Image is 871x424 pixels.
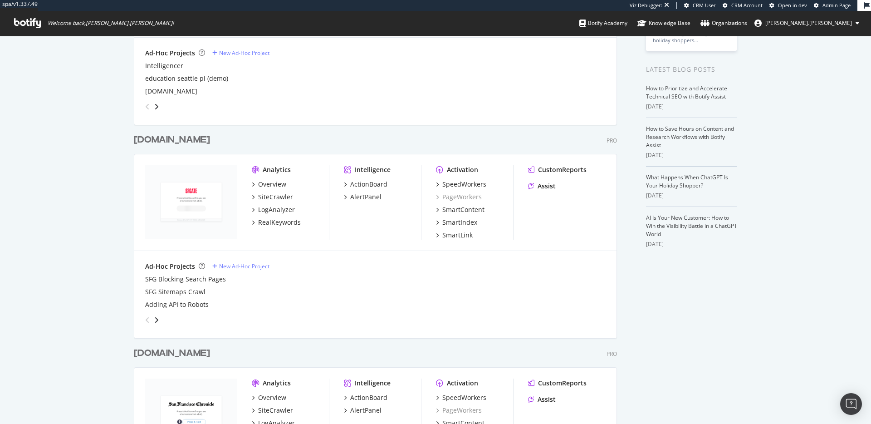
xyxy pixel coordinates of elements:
div: Analytics [263,165,291,174]
a: Open in dev [769,2,807,9]
div: angle-left [142,99,153,114]
img: sfgate.com [145,165,237,239]
div: Ad-Hoc Projects [145,262,195,271]
div: [DOMAIN_NAME] [134,133,210,147]
div: angle-right [153,102,160,111]
div: SiteCrawler [258,192,293,202]
div: Activation [447,165,478,174]
a: Adding API to Robots [145,300,209,309]
a: [DOMAIN_NAME] [134,347,214,360]
div: Intelligence [355,379,391,388]
div: New Ad-Hoc Project [219,49,269,57]
a: SpeedWorkers [436,180,486,189]
div: Pro [607,350,617,358]
a: How to Prioritize and Accelerate Technical SEO with Botify Assist [646,84,727,100]
div: angle-right [153,316,160,325]
div: [DATE] [646,151,737,159]
div: Assist [538,182,556,191]
a: SiteCrawler [252,406,293,415]
a: CRM Account [723,2,763,9]
a: CRM User [684,2,716,9]
span: Admin Page [822,2,851,9]
div: AlertPanel [350,406,382,415]
button: [PERSON_NAME].[PERSON_NAME] [747,16,866,30]
span: CRM User [693,2,716,9]
a: Overview [252,180,286,189]
a: Overview [252,393,286,402]
a: PageWorkers [436,192,482,202]
div: SpeedWorkers [442,180,486,189]
a: Assist [528,395,556,404]
div: ActionBoard [350,180,387,189]
div: [DATE] [646,103,737,111]
a: SiteCrawler [252,192,293,202]
a: SmartIndex [436,218,477,227]
div: Analytics [263,379,291,388]
div: SpeedWorkers [442,393,486,402]
a: SpeedWorkers [436,393,486,402]
a: AlertPanel [344,192,382,202]
a: AlertPanel [344,406,382,415]
span: Open in dev [778,2,807,9]
div: Viz Debugger: [630,2,662,9]
div: ActionBoard [350,393,387,402]
div: Overview [258,393,286,402]
a: AI Is Your New Customer: How to Win the Visibility Battle in a ChatGPT World [646,214,737,238]
a: What Happens When ChatGPT Is Your Holiday Shopper? [646,173,728,189]
a: New Ad-Hoc Project [212,49,269,57]
a: RealKeywords [252,218,301,227]
div: Latest Blog Posts [646,64,737,74]
a: How to Save Hours on Content and Research Workflows with Botify Assist [646,125,734,149]
a: Knowledge Base [637,11,690,35]
a: education seattle pi (demo) [145,74,228,83]
a: ActionBoard [344,180,387,189]
div: Knowledge Base [637,19,690,28]
a: Intelligencer [145,61,183,70]
a: ActionBoard [344,393,387,402]
a: CustomReports [528,379,587,388]
div: [DATE] [646,240,737,248]
div: Overview [258,180,286,189]
a: Admin Page [814,2,851,9]
a: Assist [528,182,556,191]
div: [DATE] [646,192,737,200]
a: [DOMAIN_NAME] [145,87,197,96]
a: SmartContent [436,205,484,214]
div: Assist [538,395,556,404]
div: Intelligence [355,165,391,174]
div: Open Intercom Messenger [840,393,862,415]
a: SmartLink [436,231,473,240]
a: Botify Academy [579,11,627,35]
a: Organizations [700,11,747,35]
div: SiteCrawler [258,406,293,415]
a: New Ad-Hoc Project [212,262,269,270]
div: RealKeywords [258,218,301,227]
div: angle-left [142,313,153,327]
a: SFG Blocking Search Pages [145,275,226,284]
span: CRM Account [731,2,763,9]
div: Pro [607,137,617,144]
a: CustomReports [528,165,587,174]
div: Botify Academy [579,19,627,28]
a: PageWorkers [436,406,482,415]
div: AlertPanel [350,192,382,202]
div: LogAnalyzer [258,205,295,214]
a: LogAnalyzer [252,205,295,214]
div: CustomReports [538,379,587,388]
div: [DOMAIN_NAME] [134,347,210,360]
a: SFG Sitemaps Crawl [145,287,206,296]
div: Organizations [700,19,747,28]
a: [DOMAIN_NAME] [134,133,214,147]
span: emerson.prager [765,19,852,27]
div: Ad-Hoc Projects [145,49,195,58]
div: Activation [447,379,478,388]
div: CustomReports [538,165,587,174]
